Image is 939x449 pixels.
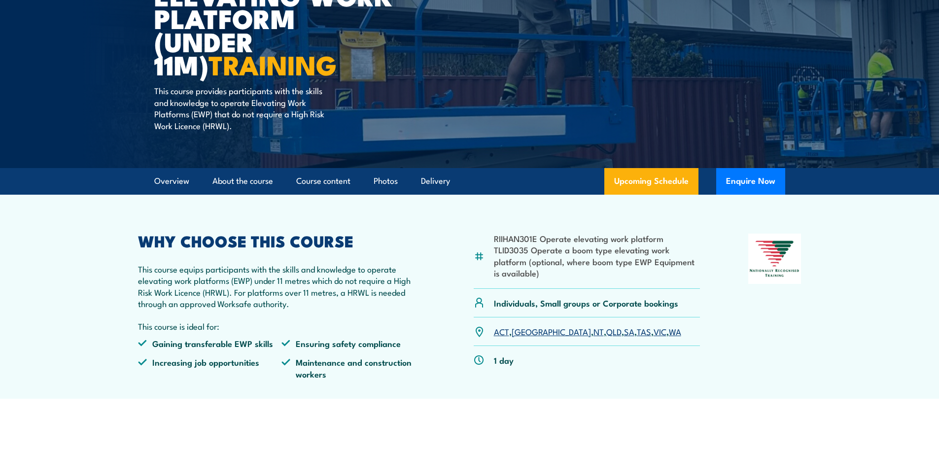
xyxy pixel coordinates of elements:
a: Delivery [421,168,450,194]
h2: WHY CHOOSE THIS COURSE [138,234,426,247]
p: This course provides participants with the skills and knowledge to operate Elevating Work Platfor... [154,85,334,131]
a: Upcoming Schedule [604,168,698,195]
a: [GEOGRAPHIC_DATA] [512,325,591,337]
a: TAS [637,325,651,337]
a: WA [669,325,681,337]
a: Overview [154,168,189,194]
p: Individuals, Small groups or Corporate bookings [494,297,678,309]
button: Enquire Now [716,168,785,195]
li: Increasing job opportunities [138,356,282,380]
img: Nationally Recognised Training logo. [748,234,801,284]
li: Ensuring safety compliance [281,338,425,349]
p: This course equips participants with the skills and knowledge to operate elevating work platforms... [138,263,426,310]
a: NT [593,325,604,337]
p: 1 day [494,354,514,366]
a: Photos [374,168,398,194]
a: VIC [654,325,666,337]
a: ACT [494,325,509,337]
a: Course content [296,168,350,194]
li: Maintenance and construction workers [281,356,425,380]
a: About the course [212,168,273,194]
li: TLID3035 Operate a boom type elevating work platform (optional, where boom type EWP Equipment is ... [494,244,700,278]
p: This course is ideal for: [138,320,426,332]
a: SA [624,325,634,337]
li: RIIHAN301E Operate elevating work platform [494,233,700,244]
a: QLD [606,325,622,337]
strong: TRAINING [209,43,337,84]
li: Gaining transferable EWP skills [138,338,282,349]
p: , , , , , , , [494,326,681,337]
